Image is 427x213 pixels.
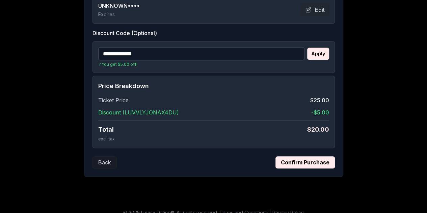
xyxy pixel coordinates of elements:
span: Ticket Price [98,96,129,104]
button: Confirm Purchase [275,156,335,168]
p: Expires [98,11,140,18]
button: Back [92,156,117,168]
p: ✓ You get $5.00 off! [98,62,329,67]
span: UNKNOWN •••• [98,2,140,10]
span: excl. tax [98,136,115,141]
label: Discount Code (Optional) [92,29,335,37]
span: -$ 5.00 [311,108,329,116]
button: Apply [307,48,329,60]
button: Edit [301,4,329,16]
h4: Price Breakdown [98,81,329,91]
span: Discount ( LUVVLYJONAX4DU ) [98,108,179,116]
span: $ 20.00 [307,125,329,134]
span: Total [98,125,114,134]
span: $25.00 [310,96,329,104]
